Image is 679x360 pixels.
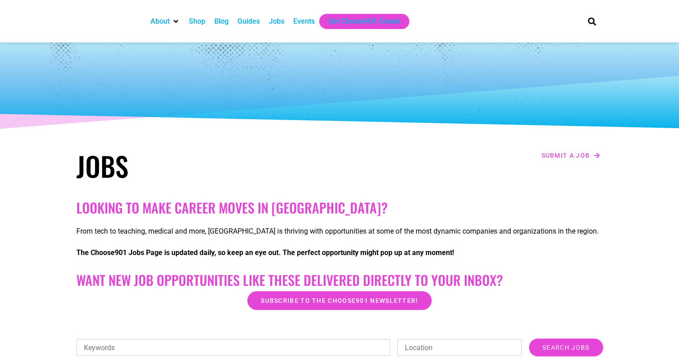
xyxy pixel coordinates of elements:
[237,16,260,27] a: Guides
[76,339,391,356] input: Keywords
[146,14,573,29] nav: Main nav
[584,14,599,29] div: Search
[76,272,603,288] h2: Want New Job Opportunities like these Delivered Directly to your Inbox?
[293,16,315,27] a: Events
[261,297,418,304] span: Subscribe to the Choose901 newsletter!
[76,200,603,216] h2: Looking to make career moves in [GEOGRAPHIC_DATA]?
[76,150,335,182] h1: Jobs
[189,16,205,27] a: Shop
[397,339,522,356] input: Location
[150,16,170,27] a: About
[214,16,229,27] a: Blog
[529,339,603,356] input: Search Jobs
[542,152,590,159] span: Submit a job
[247,291,431,310] a: Subscribe to the Choose901 newsletter!
[76,248,454,257] strong: The Choose901 Jobs Page is updated daily, so keep an eye out. The perfect opportunity might pop u...
[76,226,603,237] p: From tech to teaching, medical and more, [GEOGRAPHIC_DATA] is thriving with opportunities at some...
[269,16,284,27] a: Jobs
[146,14,184,29] div: About
[328,16,400,27] a: Get Choose901 Emails
[539,150,603,161] a: Submit a job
